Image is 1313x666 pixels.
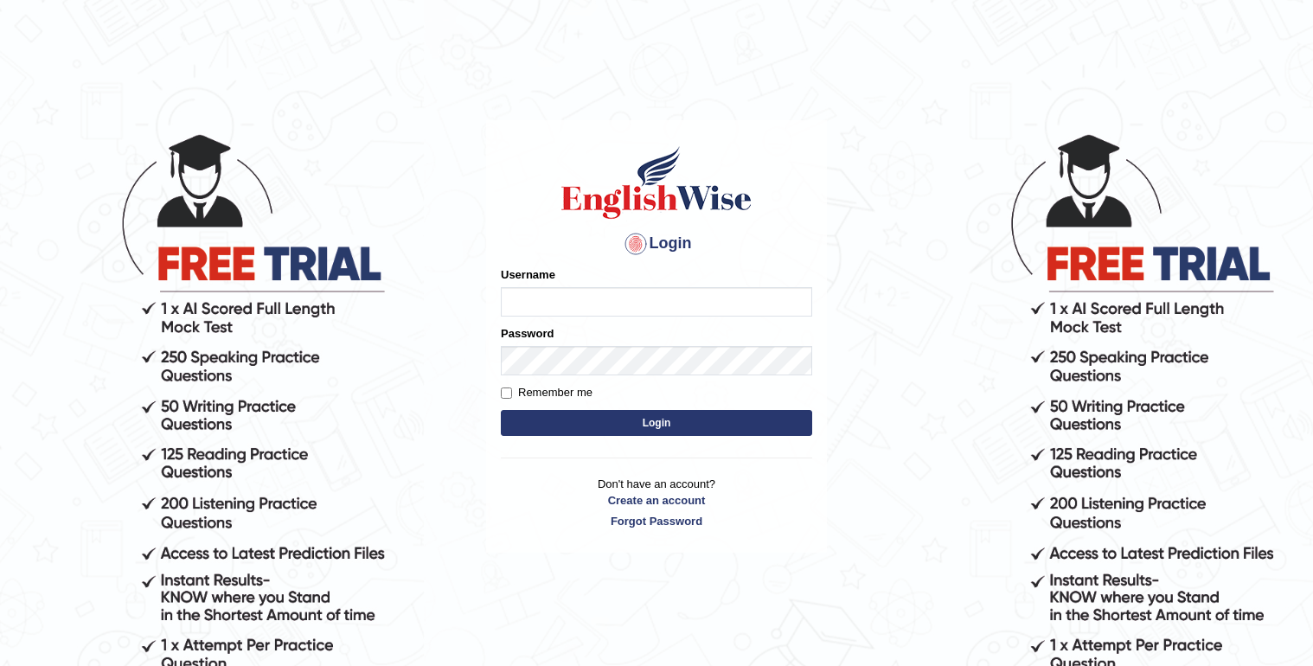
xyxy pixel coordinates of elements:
[501,387,512,399] input: Remember me
[501,410,812,436] button: Login
[501,513,812,529] a: Forgot Password
[501,325,554,342] label: Password
[558,144,755,221] img: Logo of English Wise sign in for intelligent practice with AI
[501,476,812,529] p: Don't have an account?
[501,384,592,401] label: Remember me
[501,230,812,258] h4: Login
[501,266,555,283] label: Username
[501,492,812,509] a: Create an account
